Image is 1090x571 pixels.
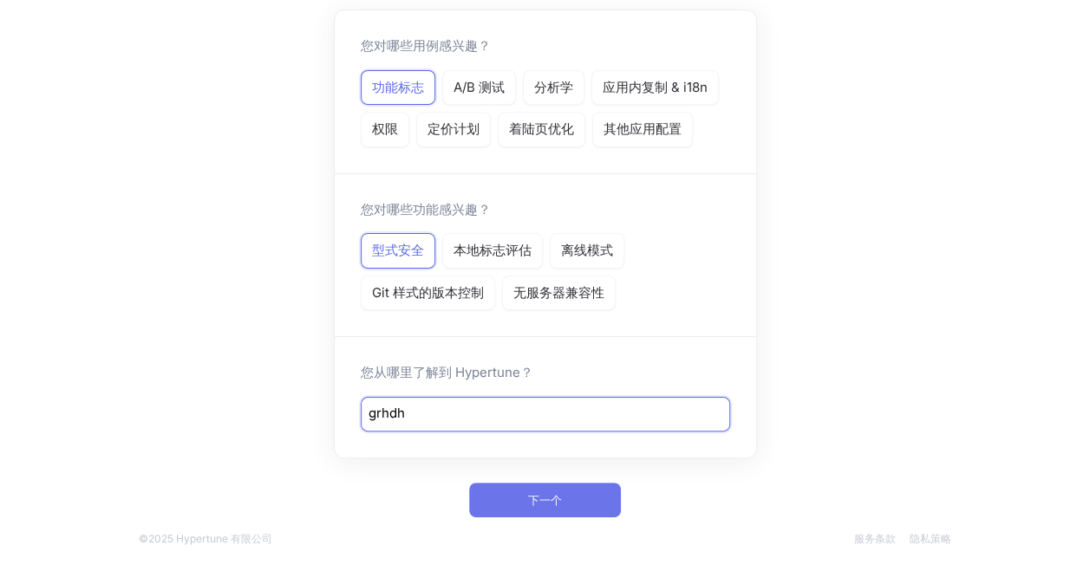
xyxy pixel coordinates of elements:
[372,241,424,261] p: 型式安全
[148,532,272,545] font: 2025 Hypertune 有限公司
[509,120,574,140] p: 着陆页优化
[454,78,505,98] p: A/B 测试
[528,495,562,505] span: 下一个
[603,78,708,98] p: 应用内复制 & i18n
[361,363,730,383] p: 您从哪里了解到 Hypertune？
[361,36,491,56] p: 您对哪些用例感兴趣？
[854,532,896,545] a: 服务条款
[372,78,424,98] p: 功能标志
[910,532,951,545] a: 隐私策略
[454,241,532,261] p: 本地标志评估
[604,120,682,140] p: 其他应用配置
[513,283,604,303] p: 无服务器兼容性
[534,78,573,98] p: 分析学
[372,120,398,140] p: 权限
[369,404,722,424] input: 例如谷歌
[469,483,621,517] button: 下一个
[372,283,484,303] p: Git 样式的版本控制
[361,200,491,220] p: 您对哪些功能感兴趣？
[139,531,272,547] div: ©
[561,241,613,261] p: 离线模式
[428,120,480,140] p: 定价计划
